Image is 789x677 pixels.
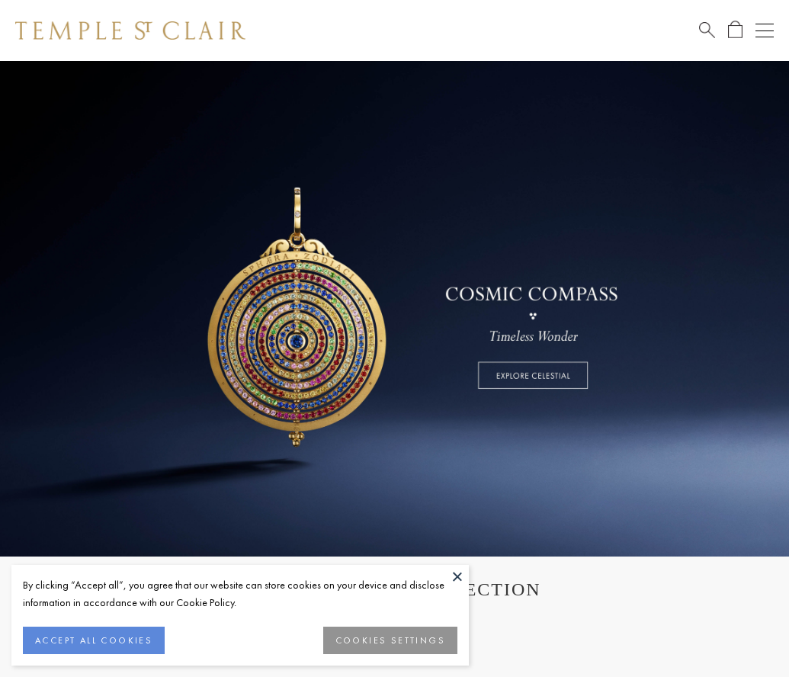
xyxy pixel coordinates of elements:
a: Search [699,21,715,40]
button: ACCEPT ALL COOKIES [23,627,165,654]
button: Open navigation [755,21,774,40]
div: By clicking “Accept all”, you agree that our website can store cookies on your device and disclos... [23,576,457,611]
button: COOKIES SETTINGS [323,627,457,654]
a: Open Shopping Bag [728,21,742,40]
img: Temple St. Clair [15,21,245,40]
